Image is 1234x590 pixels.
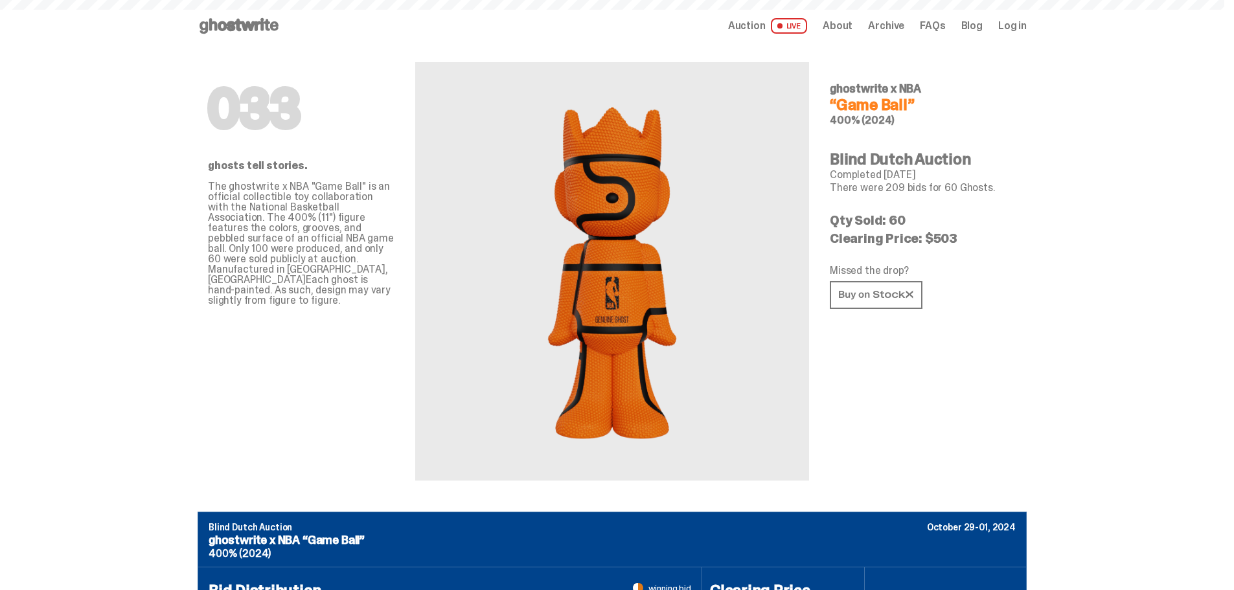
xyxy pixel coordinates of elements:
h1: 033 [208,83,394,135]
h4: Blind Dutch Auction [830,152,1016,167]
p: Clearing Price: $503 [830,232,1016,245]
p: ghosts tell stories. [208,161,394,171]
a: About [823,21,852,31]
a: Auction LIVE [728,18,807,34]
a: Log in [998,21,1027,31]
p: The ghostwrite x NBA "Game Ball" is an official collectible toy collaboration with the National B... [208,181,394,306]
p: Missed the drop? [830,266,1016,276]
h4: “Game Ball” [830,97,1016,113]
a: FAQs [920,21,945,31]
p: Completed [DATE] [830,170,1016,180]
span: ghostwrite x NBA [830,81,921,96]
p: There were 209 bids for 60 Ghosts. [830,183,1016,193]
span: 400% (2024) [830,113,895,127]
span: LIVE [771,18,808,34]
a: Blog [961,21,983,31]
p: Qty Sold: 60 [830,214,1016,227]
a: Archive [868,21,904,31]
p: October 29-01, 2024 [927,523,1016,532]
span: Auction [728,21,766,31]
p: ghostwrite x NBA “Game Ball” [209,534,1016,546]
img: NBA&ldquo;Game Ball&rdquo; [535,93,689,449]
p: Blind Dutch Auction [209,523,1016,532]
span: 400% (2024) [209,547,271,560]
